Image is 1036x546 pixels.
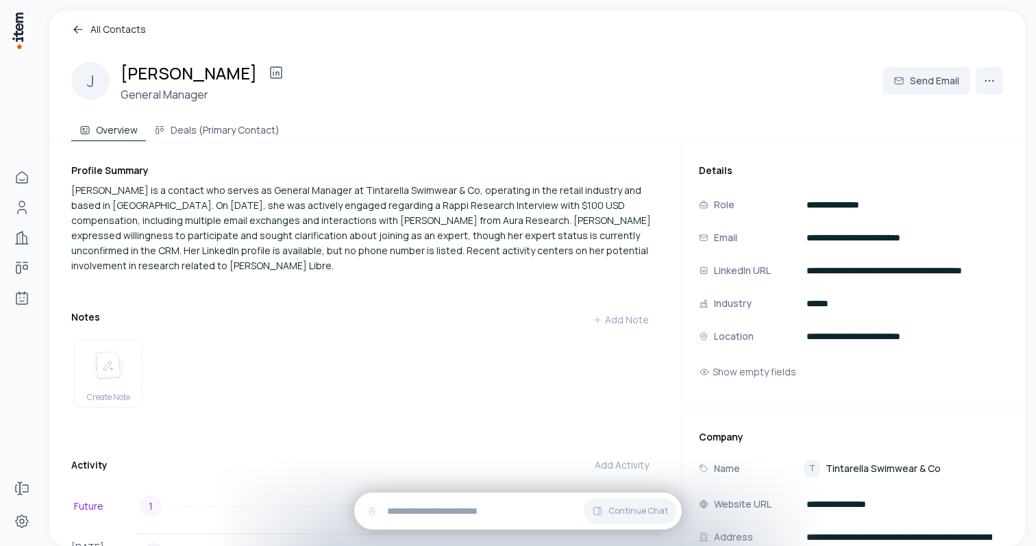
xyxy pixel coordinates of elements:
span: Create Note [87,392,130,403]
button: Show empty fields [699,358,796,386]
h3: Activity [71,458,108,472]
div: 1 [140,495,162,517]
button: More actions [976,67,1003,95]
button: Deals (Primary Contact) [146,114,288,141]
div: Continue Chat [354,493,682,530]
button: Continue Chat [584,498,676,524]
div: Add Note [593,313,649,327]
div: J [71,62,110,100]
span: Tintarella Swimwear & Co [826,462,941,475]
button: Add Note [582,306,660,334]
a: Companies [8,224,36,251]
div: T [804,460,820,477]
button: Send Email [883,67,970,95]
img: create note [92,351,125,381]
span: Continue Chat [608,506,668,517]
a: Forms [8,475,36,502]
button: Future1Show 1future action [71,490,660,523]
img: Item Brain Logo [11,11,25,50]
p: Website URL [714,497,772,512]
a: Agents [8,284,36,312]
div: [PERSON_NAME] is a contact who serves as General Manager at Tintarella Swimwear & Co, operating i... [71,183,660,273]
h2: [PERSON_NAME] [121,62,257,84]
h3: Profile Summary [71,164,660,177]
a: Settings [8,508,36,535]
h3: General Manager [121,86,290,103]
button: Overview [71,114,146,141]
p: Location [714,329,754,344]
p: LinkedIn URL [714,263,771,278]
p: Address [714,530,753,545]
a: All Contacts [71,22,1003,37]
p: Email [714,230,737,245]
p: Role [714,197,735,212]
h3: Notes [71,310,100,324]
span: Send Email [910,74,959,88]
a: Contacts [8,194,36,221]
a: TTintarella Swimwear & Co [804,460,941,477]
h3: Company [699,430,1009,444]
a: Home [8,164,36,191]
p: Future [74,499,140,514]
h3: Details [699,164,1009,177]
p: Industry [714,296,752,311]
p: Name [714,461,740,476]
button: Add Activity [584,451,660,479]
button: create noteCreate Note [74,339,143,408]
a: deals [8,254,36,282]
